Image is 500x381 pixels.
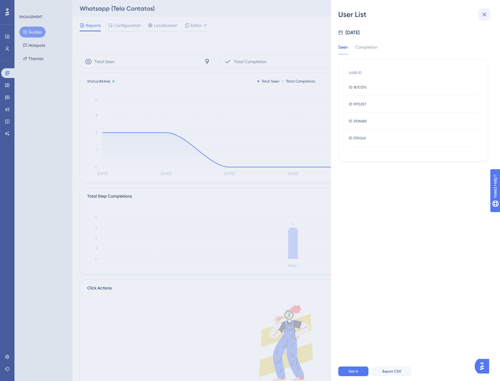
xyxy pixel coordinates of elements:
span: Got it [349,369,358,374]
button: Got it [338,366,368,376]
span: ID 2110242 [349,136,366,140]
div: User List [338,10,493,19]
span: ID 1970257 [349,102,366,107]
iframe: UserGuiding AI Assistant Launcher [475,357,493,375]
span: ID 1870376 [349,85,366,90]
div: Seen [338,44,348,54]
span: Export CSV [382,369,401,374]
button: Export CSV [372,366,412,376]
span: USER ID [349,70,362,75]
span: Need Help? [14,2,38,9]
div: Completion [355,44,377,54]
div: [DATE] [346,29,360,36]
span: ID 2108685 [349,119,367,124]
